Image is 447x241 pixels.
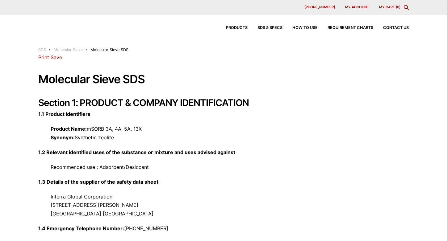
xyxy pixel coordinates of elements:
[38,149,235,155] strong: 1.2 Relevant identified uses of the substance or mixture and uses advised against
[38,54,49,60] a: Print
[299,5,340,10] a: [PHONE_NUMBER]
[86,47,87,52] span: :
[282,26,318,30] a: How to Use
[51,126,87,132] strong: Product Name:
[38,73,409,86] h1: Molecular Sieve SDS
[38,193,409,218] p: Interra Global Corporation [STREET_ADDRESS][PERSON_NAME] [GEOGRAPHIC_DATA] [GEOGRAPHIC_DATA]
[404,5,409,10] div: Toggle Modal Content
[38,111,90,117] strong: 1.1 Product Identifiers
[38,163,409,171] p: Recommended use : Adsorbent/Desiccant
[51,54,62,60] a: Save
[379,5,400,9] a: My Cart (0)
[304,6,335,9] span: [PHONE_NUMBER]
[328,26,373,30] span: Requirement Charts
[397,5,399,9] span: 0
[38,47,46,52] a: SDS
[345,6,369,9] span: My account
[38,224,409,233] p: [PHONE_NUMBER]
[257,26,282,30] span: SDS & SPECS
[292,26,318,30] span: How to Use
[49,47,50,52] span: :
[38,97,409,108] h2: Section 1: PRODUCT & COMPANY IDENTIFICATION
[226,26,248,30] span: Products
[340,5,374,10] a: My account
[248,26,282,30] a: SDS & SPECS
[38,125,409,141] p: mSORB 3A, 4A, 5A, 13X Synthetic zeolite
[216,26,248,30] a: Products
[383,26,409,30] span: Contact Us
[90,47,128,52] span: Molecular Sieve SDS
[373,26,409,30] a: Contact Us
[38,225,124,231] strong: 1.4 Emergency Telephone Number:
[38,179,158,185] strong: 1.3 Details of the supplier of the safety data sheet
[38,20,131,32] img: Delta Adsorbents
[54,47,83,52] a: Molecular Sieve
[51,134,75,141] strong: Synonym:
[318,26,373,30] a: Requirement Charts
